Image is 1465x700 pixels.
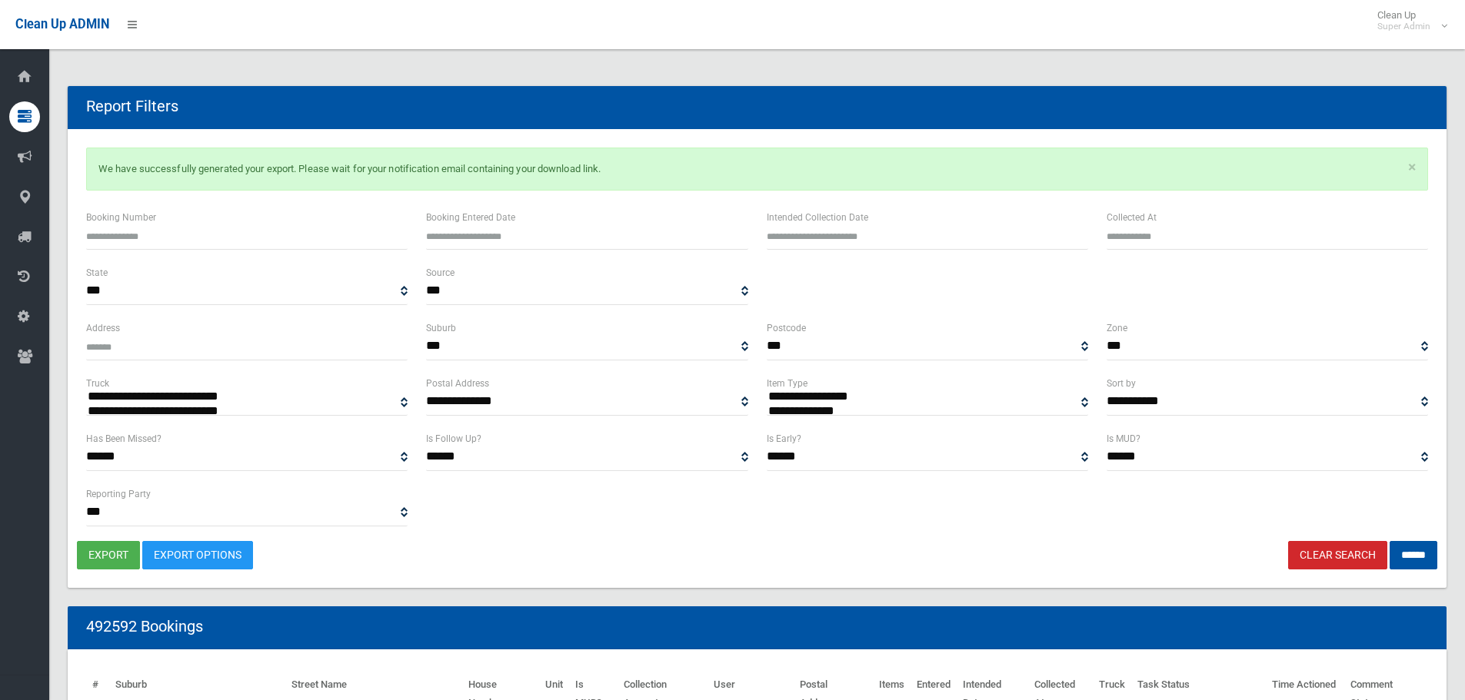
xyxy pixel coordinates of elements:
[1377,21,1430,32] small: Super Admin
[767,375,807,392] label: Item Type
[77,541,140,569] button: export
[1370,9,1446,32] span: Clean Up
[68,91,197,121] header: Report Filters
[1408,160,1416,175] a: ×
[1107,209,1157,226] label: Collected At
[426,209,515,226] label: Booking Entered Date
[767,209,868,226] label: Intended Collection Date
[86,375,109,392] label: Truck
[68,612,221,642] header: 492592 Bookings
[86,320,120,337] label: Address
[15,17,109,32] span: Clean Up ADMIN
[86,148,1428,191] p: We have successfully generated your export. Please wait for your notification email containing yo...
[142,541,253,569] a: Export Options
[86,209,156,226] label: Booking Number
[1288,541,1387,569] a: Clear Search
